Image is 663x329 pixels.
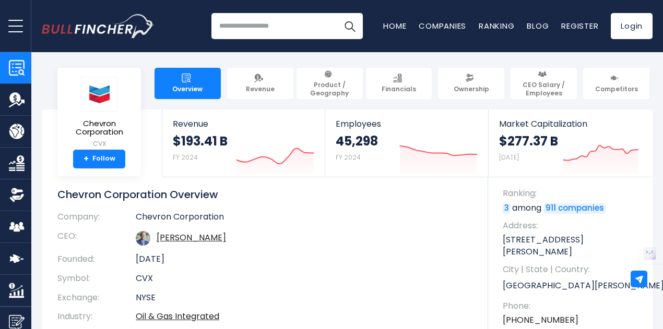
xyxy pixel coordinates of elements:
h1: Chevron Corporation Overview [57,188,472,201]
span: Ranking: [503,188,642,199]
span: Revenue [246,85,275,93]
th: Industry: [57,307,136,326]
small: FY 2024 [336,153,361,162]
a: Go to homepage [42,14,154,38]
strong: $193.41 B [173,133,228,149]
a: Companies [419,20,466,31]
span: Address: [503,220,642,231]
td: Chevron Corporation [136,212,472,227]
span: Chevron Corporation [66,119,133,137]
img: Bullfincher logo [42,14,155,38]
span: Phone: [503,300,642,312]
span: Ownership [454,85,489,93]
a: Financials [366,68,432,99]
th: CEO: [57,227,136,250]
a: 911 companies [544,203,606,214]
td: [DATE] [136,250,472,269]
span: CEO Salary / Employees [515,81,572,97]
a: Ownership [438,68,504,99]
th: Symbol: [57,269,136,288]
a: Employees 45,298 FY 2024 [325,109,488,177]
a: Home [383,20,406,31]
a: Blog [527,20,549,31]
strong: $277.37 B [499,133,558,149]
a: Competitors [583,68,649,99]
a: +Follow [73,150,125,168]
small: CVX [66,139,133,149]
p: [GEOGRAPHIC_DATA][PERSON_NAME] | [GEOGRAPHIC_DATA] | US [503,278,642,294]
a: Login [611,13,653,39]
img: michael-k-wirth.jpg [136,231,150,246]
a: Register [561,20,598,31]
a: [PHONE_NUMBER] [503,314,578,326]
a: Revenue [227,68,293,99]
button: Search [337,13,363,39]
a: CEO Salary / Employees [511,68,577,99]
td: CVX [136,269,472,288]
td: NYSE [136,288,472,308]
strong: + [84,154,89,164]
a: Chevron Corporation CVX [65,76,133,150]
a: Market Capitalization $277.37 B [DATE] [489,109,652,177]
span: Market Capitalization [499,119,641,129]
small: [DATE] [499,153,519,162]
a: Overview [155,68,221,99]
span: Employees [336,119,477,129]
small: FY 2024 [173,153,198,162]
img: Ownership [9,187,25,203]
a: ceo [157,231,226,243]
span: Revenue [173,119,314,129]
th: Exchange: [57,288,136,308]
th: Company: [57,212,136,227]
a: Revenue $193.41 B FY 2024 [162,109,325,177]
span: Competitors [595,85,638,93]
span: Product / Geography [301,81,358,97]
a: Oil & Gas Integrated [136,310,219,322]
span: City | State | Country: [503,264,642,275]
th: Founded: [57,250,136,269]
a: Product / Geography [297,68,363,99]
strong: 45,298 [336,133,378,149]
span: Overview [172,85,203,93]
span: Financials [382,85,416,93]
p: among [503,202,642,214]
a: 3 [503,203,511,214]
p: [STREET_ADDRESS][PERSON_NAME] [503,234,642,258]
a: Ranking [479,20,514,31]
